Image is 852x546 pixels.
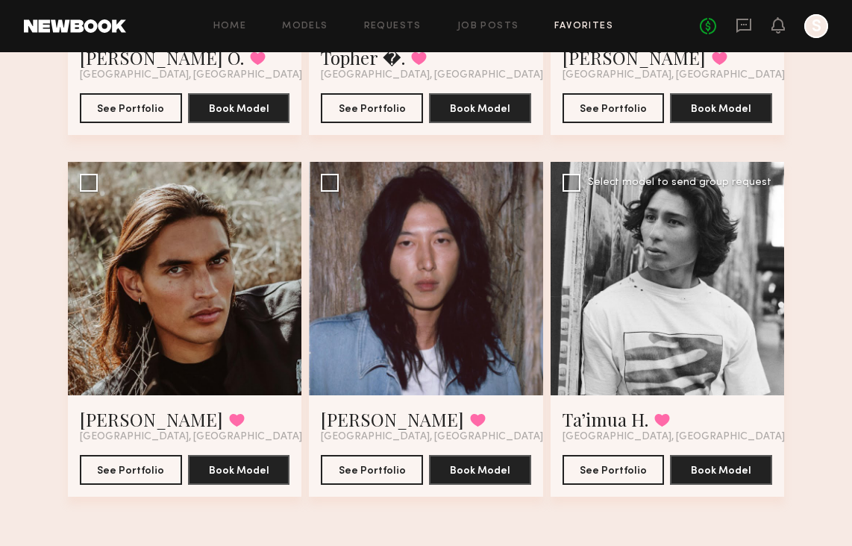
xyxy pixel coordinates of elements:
a: Book Model [429,101,531,114]
a: Book Model [670,463,772,476]
button: Book Model [670,93,772,123]
button: Book Model [429,93,531,123]
a: [PERSON_NAME] [321,407,464,431]
span: [GEOGRAPHIC_DATA], [GEOGRAPHIC_DATA] [80,69,302,81]
span: [GEOGRAPHIC_DATA], [GEOGRAPHIC_DATA] [563,69,785,81]
a: Book Model [670,101,772,114]
button: See Portfolio [80,455,182,485]
a: Book Model [188,463,290,476]
button: See Portfolio [563,455,665,485]
span: [GEOGRAPHIC_DATA], [GEOGRAPHIC_DATA] [563,431,785,443]
button: Book Model [429,455,531,485]
a: [PERSON_NAME] [563,45,706,69]
a: Requests [364,22,422,31]
button: Book Model [188,455,290,485]
a: Models [282,22,328,31]
button: Book Model [670,455,772,485]
a: Favorites [554,22,613,31]
a: Book Model [188,101,290,114]
a: Book Model [429,463,531,476]
span: [GEOGRAPHIC_DATA], [GEOGRAPHIC_DATA] [80,431,302,443]
span: [GEOGRAPHIC_DATA], [GEOGRAPHIC_DATA] [321,431,543,443]
button: See Portfolio [321,93,423,123]
button: Book Model [188,93,290,123]
a: [PERSON_NAME] O. [80,45,244,69]
span: [GEOGRAPHIC_DATA], [GEOGRAPHIC_DATA] [321,69,543,81]
a: Home [213,22,247,31]
a: [PERSON_NAME] [80,407,223,431]
a: Ta’imua H. [563,407,648,431]
a: Job Posts [457,22,519,31]
button: See Portfolio [563,93,665,123]
a: Topher �. [321,45,405,69]
button: See Portfolio [80,93,182,123]
button: See Portfolio [321,455,423,485]
div: Select model to send group request [588,178,771,188]
a: S [804,14,828,38]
